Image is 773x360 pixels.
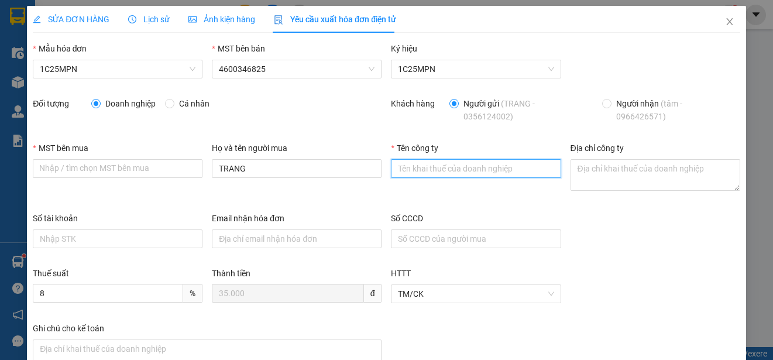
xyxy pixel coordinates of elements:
input: Họ và tên người mua [212,159,382,178]
label: Địa chỉ công ty [571,143,624,153]
span: Người nhận [611,97,736,123]
span: 4600346825 [219,60,375,78]
button: Close [713,6,746,39]
input: MST bên mua [33,159,202,178]
label: Thành tiền [212,269,250,278]
span: Người gửi [459,97,588,123]
img: icon [274,15,283,25]
input: Thuế suất [33,284,183,303]
span: Doanh nghiệp [101,97,160,110]
input: Tên công ty [391,159,561,178]
span: SỬA ĐƠN HÀNG [33,15,109,24]
label: Số tài khoản [33,214,78,223]
input: Số tài khoản [33,229,202,248]
span: TM/CK [398,285,554,303]
input: Email nhận hóa đơn [212,229,382,248]
span: đ [364,284,382,303]
label: MST bên mua [33,143,88,153]
label: HTTT [391,269,411,278]
span: Lịch sử [128,15,170,24]
span: Cá nhân [174,97,214,110]
label: MST bên bán [212,44,264,53]
label: Họ và tên người mua [212,143,287,153]
span: 1C25MPN [40,60,195,78]
span: % [183,284,202,303]
label: Đối tượng [33,99,69,108]
textarea: Địa chỉ công ty [571,159,740,191]
input: Số CCCD [391,229,561,248]
label: Ghi chú cho kế toán [33,324,104,333]
label: Thuế suất [33,269,69,278]
label: Khách hàng [391,99,435,108]
span: Yêu cầu xuất hóa đơn điện tử [274,15,396,24]
span: clock-circle [128,15,136,23]
label: Số CCCD [391,214,423,223]
span: Ảnh kiện hàng [188,15,255,24]
label: Email nhận hóa đơn [212,214,284,223]
span: 1C25MPN [398,60,554,78]
label: Tên công ty [391,143,438,153]
span: edit [33,15,41,23]
label: Ký hiệu [391,44,417,53]
label: Mẫu hóa đơn [33,44,87,53]
span: close [725,17,734,26]
span: picture [188,15,197,23]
